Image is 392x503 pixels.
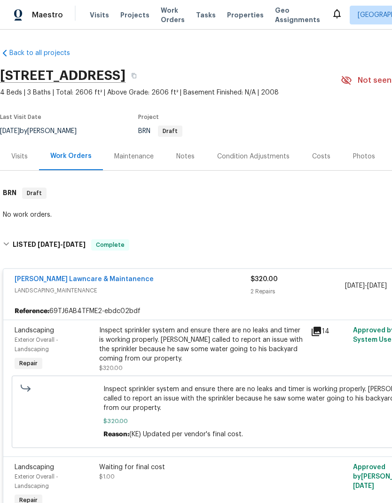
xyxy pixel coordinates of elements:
[38,241,60,248] span: [DATE]
[367,283,387,289] span: [DATE]
[345,281,387,291] span: -
[63,241,86,248] span: [DATE]
[3,188,16,199] h6: BRN
[11,152,28,161] div: Visits
[353,152,375,161] div: Photos
[99,474,115,479] span: $1.00
[176,152,195,161] div: Notes
[32,10,63,20] span: Maestro
[217,152,290,161] div: Condition Adjustments
[227,10,264,20] span: Properties
[99,463,305,472] div: Waiting for final cost
[99,326,305,363] div: Inspect sprinkler system and ensure there are no leaks and timer is working properly. [PERSON_NAM...
[312,152,330,161] div: Costs
[90,10,109,20] span: Visits
[23,189,46,198] span: Draft
[103,431,129,438] span: Reason:
[15,464,54,471] span: Landscaping
[196,12,216,18] span: Tasks
[13,239,86,251] h6: LISTED
[125,67,142,84] button: Copy Address
[15,337,58,352] span: Exterior Overall - Landscaping
[15,286,251,295] span: LANDSCAPING_MAINTENANCE
[311,326,347,337] div: 14
[16,359,41,368] span: Repair
[159,128,181,134] span: Draft
[120,10,149,20] span: Projects
[114,152,154,161] div: Maintenance
[15,276,154,283] a: [PERSON_NAME] Lawncare & Maintanence
[15,327,54,334] span: Landscaping
[275,6,320,24] span: Geo Assignments
[251,276,278,283] span: $320.00
[138,114,159,120] span: Project
[251,287,345,296] div: 2 Repairs
[161,6,185,24] span: Work Orders
[50,151,92,161] div: Work Orders
[38,241,86,248] span: -
[15,307,49,316] b: Reference:
[138,128,182,134] span: BRN
[15,474,58,489] span: Exterior Overall - Landscaping
[92,240,128,250] span: Complete
[353,483,374,489] span: [DATE]
[345,283,365,289] span: [DATE]
[99,365,123,371] span: $320.00
[129,431,243,438] span: (KE) Updated per vendor's final cost.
